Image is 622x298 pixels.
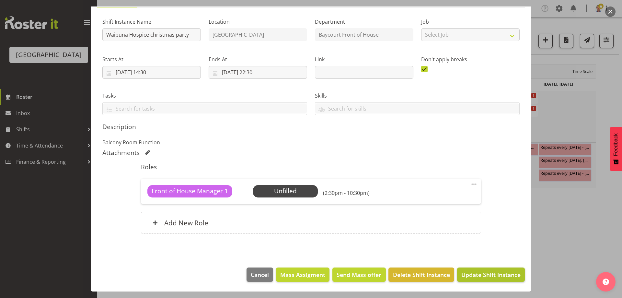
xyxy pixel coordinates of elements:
[102,92,307,100] label: Tasks
[102,123,520,131] h5: Description
[102,28,201,41] input: Shift Instance Name
[274,186,297,195] span: Unfilled
[461,270,521,279] span: Update Shift Instance
[337,270,381,279] span: Send Mass offer
[315,55,413,63] label: Link
[393,270,450,279] span: Delete Shift Instance
[103,103,307,113] input: Search for tasks
[276,268,329,282] button: Mass Assigment
[251,270,269,279] span: Cancel
[388,268,454,282] button: Delete Shift Instance
[102,66,201,79] input: Click to select...
[315,18,413,26] label: Department
[102,138,520,146] p: Balcony Room Function
[164,219,208,227] h6: Add New Role
[102,149,140,157] h5: Attachments
[209,55,307,63] label: Ends At
[209,66,307,79] input: Click to select...
[247,268,273,282] button: Cancel
[315,92,520,100] label: Skills
[209,18,307,26] label: Location
[280,270,325,279] span: Mass Assigment
[613,133,619,156] span: Feedback
[102,18,201,26] label: Shift Instance Name
[315,103,519,113] input: Search for skills
[141,163,481,171] h5: Roles
[421,55,520,63] label: Don't apply breaks
[323,190,370,196] h6: (2:30pm - 10:30pm)
[457,268,525,282] button: Update Shift Instance
[102,55,201,63] label: Starts At
[603,279,609,285] img: help-xxl-2.png
[152,186,228,196] span: Front of House Manager 1
[332,268,386,282] button: Send Mass offer
[610,127,622,171] button: Feedback - Show survey
[421,18,520,26] label: Job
